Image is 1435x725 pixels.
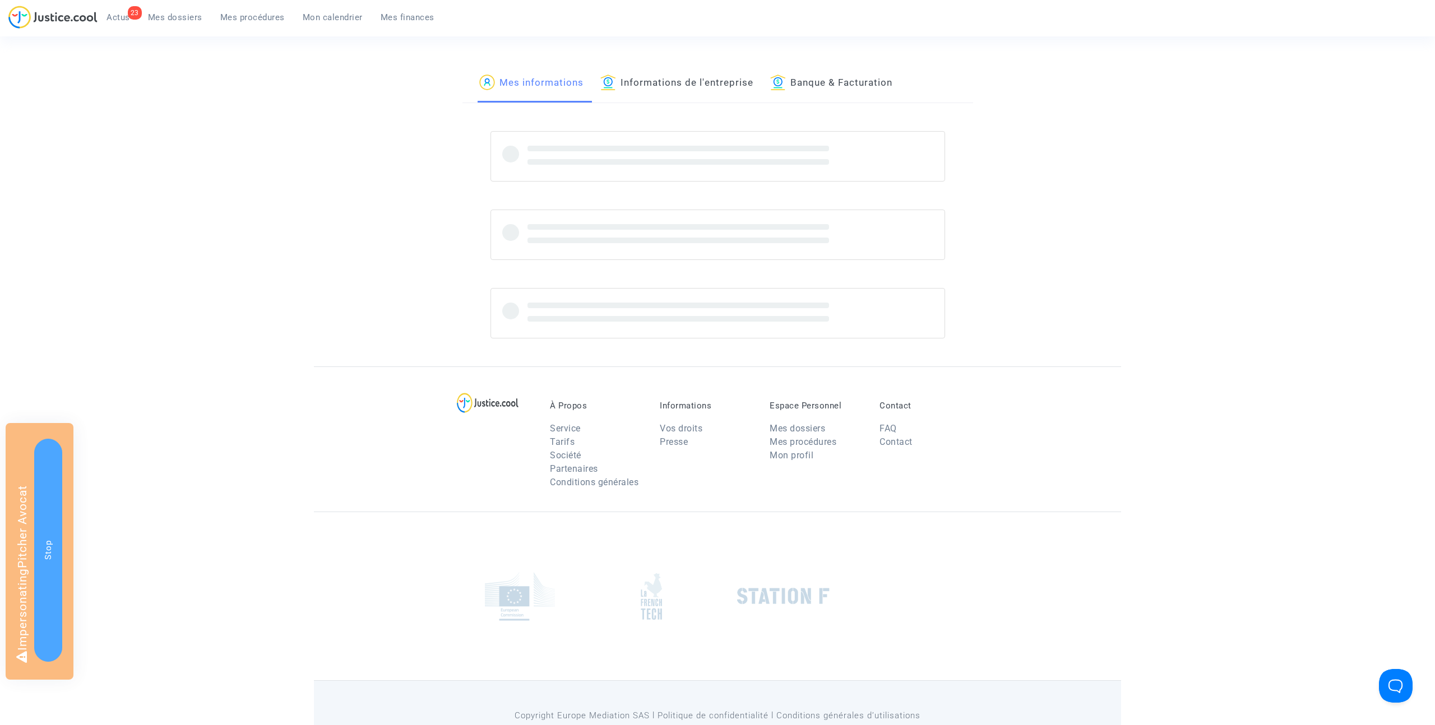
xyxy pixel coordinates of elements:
span: Mes finances [381,12,434,22]
span: Mon calendrier [303,12,363,22]
span: Mes procédures [220,12,285,22]
img: logo-lg.svg [457,393,519,413]
p: Informations [660,401,753,411]
iframe: Help Scout Beacon - Open [1379,669,1413,703]
a: Société [550,450,581,461]
p: À Propos [550,401,643,411]
span: Actus [107,12,130,22]
a: Informations de l'entreprise [600,64,753,103]
a: Tarifs [550,436,575,447]
a: Presse [660,436,688,447]
p: Copyright Europe Mediation SAS l Politique de confidentialité l Conditions générales d’utilisa... [462,709,973,723]
p: Espace Personnel [770,401,863,411]
a: Mon profil [770,450,813,461]
img: stationf.png [737,588,830,605]
div: 23 [128,6,142,20]
div: Impersonating [6,423,73,680]
a: Mes dossiers [139,9,211,26]
a: Mes dossiers [770,423,825,434]
a: Contact [879,436,913,447]
a: 23Actus [98,9,139,26]
button: Stop [34,439,62,662]
img: icon-banque.svg [770,75,786,90]
a: Banque & Facturation [770,64,892,103]
a: Partenaires [550,463,598,474]
a: Conditions générales [550,477,638,487]
a: Mes procédures [770,436,836,447]
img: jc-logo.svg [8,6,98,29]
img: icon-banque.svg [600,75,616,90]
a: Mon calendrier [294,9,372,26]
a: Service [550,423,581,434]
img: french_tech.png [641,573,662,620]
span: Stop [43,540,53,560]
img: europe_commision.png [485,572,555,621]
a: Mes informations [479,64,584,103]
p: Contact [879,401,973,411]
a: Mes procédures [211,9,294,26]
img: icon-passager.svg [479,75,495,90]
span: Mes dossiers [148,12,202,22]
a: FAQ [879,423,897,434]
a: Mes finances [372,9,443,26]
a: Vos droits [660,423,702,434]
